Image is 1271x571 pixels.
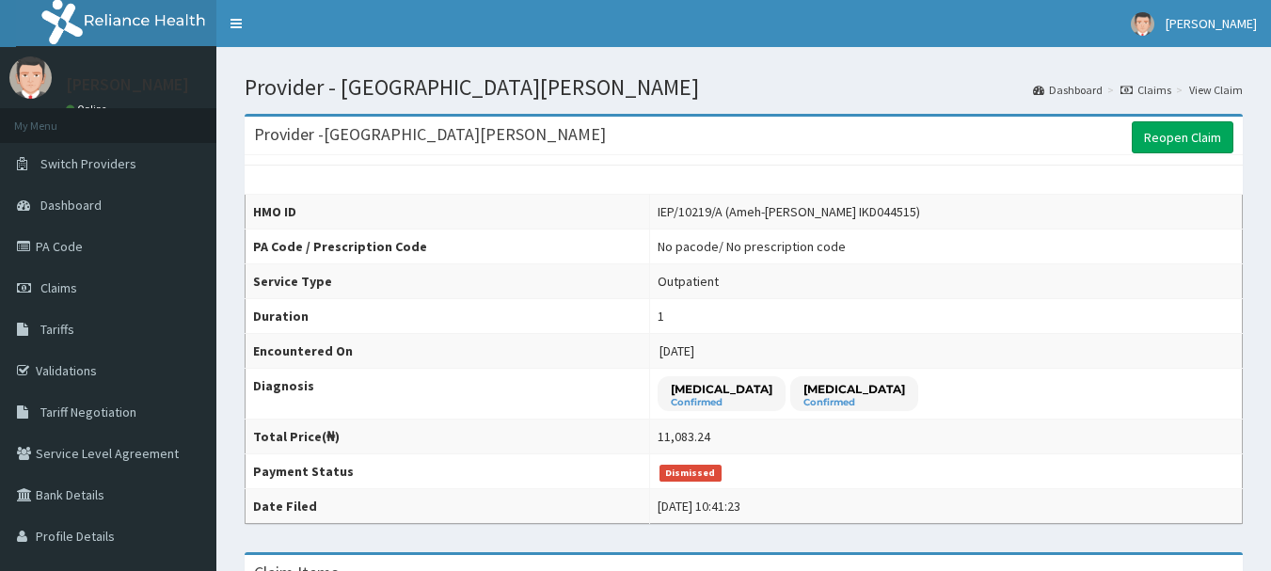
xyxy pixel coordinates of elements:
[803,381,905,397] p: [MEDICAL_DATA]
[245,75,1243,100] h1: Provider - [GEOGRAPHIC_DATA][PERSON_NAME]
[40,197,102,214] span: Dashboard
[246,230,650,264] th: PA Code / Prescription Code
[246,264,650,299] th: Service Type
[659,342,694,359] span: [DATE]
[40,155,136,172] span: Switch Providers
[671,398,772,407] small: Confirmed
[246,195,650,230] th: HMO ID
[40,279,77,296] span: Claims
[246,369,650,420] th: Diagnosis
[658,307,664,325] div: 1
[66,76,189,93] p: [PERSON_NAME]
[671,381,772,397] p: [MEDICAL_DATA]
[1033,82,1103,98] a: Dashboard
[246,299,650,334] th: Duration
[1132,121,1233,153] a: Reopen Claim
[658,497,740,515] div: [DATE] 10:41:23
[40,404,136,420] span: Tariff Negotiation
[40,321,74,338] span: Tariffs
[658,427,710,446] div: 11,083.24
[1189,82,1243,98] a: View Claim
[9,56,52,99] img: User Image
[803,398,905,407] small: Confirmed
[246,334,650,369] th: Encountered On
[246,489,650,524] th: Date Filed
[1120,82,1171,98] a: Claims
[254,126,606,143] h3: Provider - [GEOGRAPHIC_DATA][PERSON_NAME]
[658,202,920,221] div: IEP/10219/A (Ameh-[PERSON_NAME] IKD044515)
[246,420,650,454] th: Total Price(₦)
[658,272,719,291] div: Outpatient
[66,103,111,116] a: Online
[246,454,650,489] th: Payment Status
[658,237,846,256] div: No pacode / No prescription code
[1166,15,1257,32] span: [PERSON_NAME]
[659,465,722,482] span: Dismissed
[1131,12,1154,36] img: User Image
